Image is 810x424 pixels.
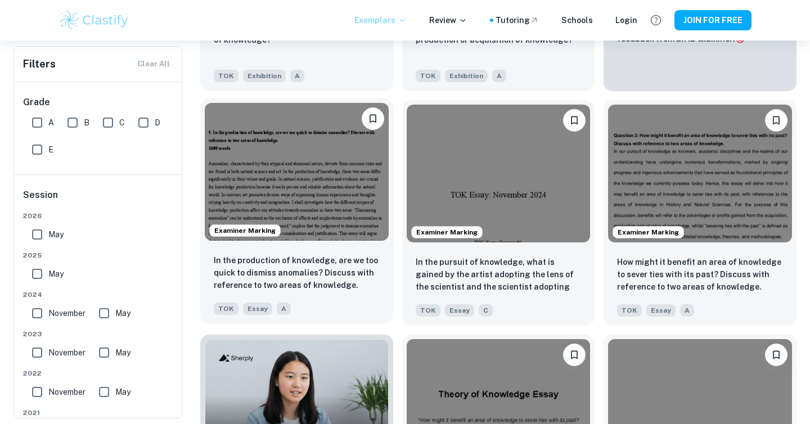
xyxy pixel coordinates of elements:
[23,56,56,72] h6: Filters
[48,268,64,280] span: May
[613,227,683,237] span: Examiner Marking
[23,368,174,378] span: 2022
[155,116,160,129] span: D
[604,100,796,326] a: Examiner MarkingPlease log in to bookmark exemplarsHow might it benefit an area of knowledge to s...
[445,70,488,82] span: Exhibition
[445,304,474,317] span: Essay
[608,105,792,242] img: TOK Essay example thumbnail: How might it benefit an area of knowledg
[680,304,694,317] span: A
[115,307,130,319] span: May
[23,408,174,418] span: 2021
[354,14,407,26] p: Exemplars
[48,116,54,129] span: A
[23,250,174,260] span: 2025
[416,304,440,317] span: TOK
[617,304,642,317] span: TOK
[48,143,53,156] span: E
[429,14,467,26] p: Review
[646,11,665,30] button: Help and Feedback
[407,105,591,242] img: TOK Essay example thumbnail: In the pursuit of knowledge, what is gai
[277,303,291,315] span: A
[48,346,85,359] span: November
[84,116,89,129] span: B
[23,96,174,109] h6: Grade
[48,307,85,319] span: November
[290,70,304,82] span: A
[48,386,85,398] span: November
[416,70,440,82] span: TOK
[23,188,174,211] h6: Session
[563,344,586,366] button: Please log in to bookmark exemplars
[205,103,389,241] img: TOK Essay example thumbnail: In the production of knowledge, are we t
[58,9,130,31] img: Clastify logo
[115,346,130,359] span: May
[48,228,64,241] span: May
[496,14,539,26] a: Tutoring
[214,303,238,315] span: TOK
[243,70,286,82] span: Exhibition
[412,227,482,237] span: Examiner Marking
[416,256,582,294] p: In the pursuit of knowledge, what is gained by the artist adopting the lens of the scientist and ...
[214,254,380,291] p: In the production of knowledge, are we too quick to dismiss anomalies? Discuss with reference to ...
[362,107,384,130] button: Please log in to bookmark exemplars
[210,225,280,236] span: Examiner Marking
[119,116,125,129] span: C
[561,14,593,26] a: Schools
[23,329,174,339] span: 2023
[674,10,751,30] button: JOIN FOR FREE
[115,386,130,398] span: May
[243,303,272,315] span: Essay
[765,109,787,132] button: Please log in to bookmark exemplars
[563,109,586,132] button: Please log in to bookmark exemplars
[765,344,787,366] button: Please log in to bookmark exemplars
[646,304,676,317] span: Essay
[615,14,637,26] a: Login
[23,290,174,300] span: 2024
[23,211,174,221] span: 2026
[617,256,783,293] p: How might it benefit an area of knowledge to sever ties with its past? Discuss with reference to ...
[492,70,506,82] span: A
[402,100,595,326] a: Examiner MarkingPlease log in to bookmark exemplarsIn the pursuit of knowledge, what is gained by...
[214,70,238,82] span: TOK
[200,100,393,326] a: Examiner MarkingPlease log in to bookmark exemplarsIn the production of knowledge, are we too qui...
[479,304,493,317] span: C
